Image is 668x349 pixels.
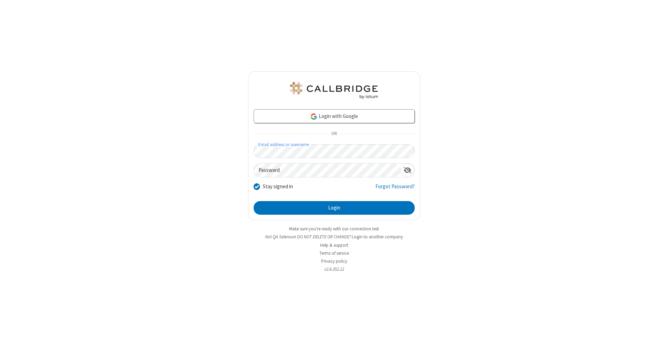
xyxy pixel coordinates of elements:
a: Make sure you're ready with our connection test [289,226,379,232]
input: Password [254,164,401,177]
a: Login with Google [254,109,415,123]
a: Terms of service [319,250,349,256]
img: google-icon.png [310,113,318,120]
span: OR [328,129,340,139]
a: Forgot Password? [375,183,415,196]
button: Login to another company [352,233,403,240]
button: Login [254,201,415,215]
label: Stay signed in [263,183,293,191]
li: Not QA Selenium DO NOT DELETE OR CHANGE? [248,233,420,240]
a: Help & support [320,242,348,248]
div: Show password [401,164,414,176]
img: QA Selenium DO NOT DELETE OR CHANGE [289,82,379,99]
input: Email address or username [254,144,415,158]
a: Privacy policy [321,258,347,264]
li: v2.6.352.12 [248,266,420,272]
